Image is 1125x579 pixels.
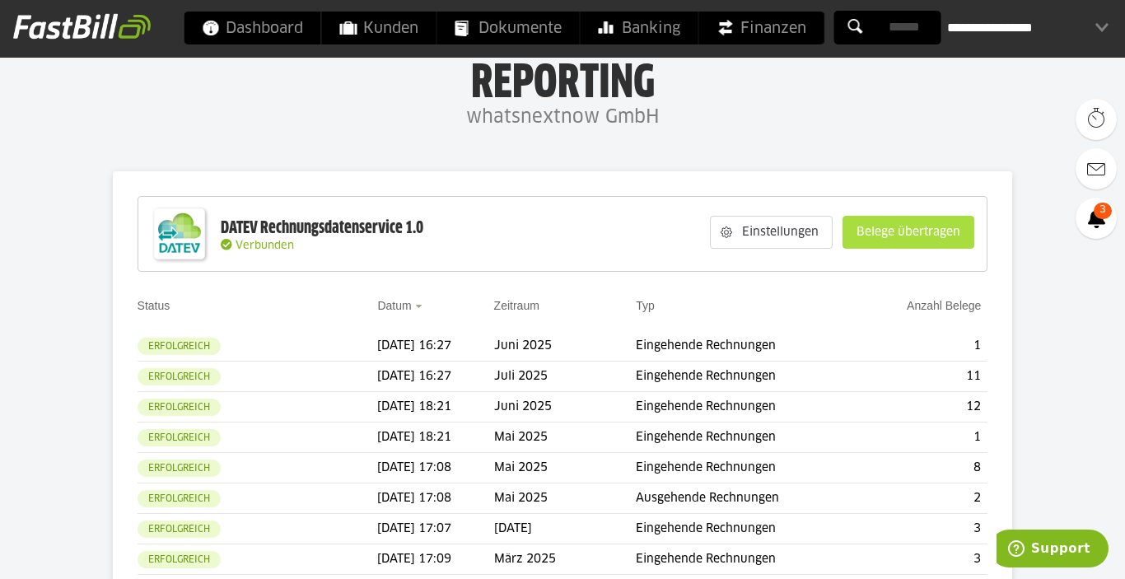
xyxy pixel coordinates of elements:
span: 3 [1094,203,1112,219]
td: [DATE] 18:21 [377,392,493,423]
td: Eingehende Rechnungen [636,514,861,544]
img: DATEV-Datenservice Logo [147,201,212,267]
td: Eingehende Rechnungen [636,392,861,423]
td: 1 [861,423,987,453]
span: Kunden [340,12,418,44]
sl-badge: Erfolgreich [138,460,221,477]
td: März 2025 [494,544,637,575]
span: Dokumente [455,12,562,44]
a: Finanzen [699,12,824,44]
a: Dashboard [184,12,321,44]
td: Eingehende Rechnungen [636,453,861,483]
sl-badge: Erfolgreich [138,368,221,385]
sl-badge: Erfolgreich [138,429,221,446]
td: [DATE] 16:27 [377,331,493,362]
td: Juni 2025 [494,392,637,423]
td: Eingehende Rechnungen [636,362,861,392]
td: [DATE] 16:27 [377,362,493,392]
sl-badge: Erfolgreich [138,521,221,538]
a: Kunden [322,12,436,44]
td: [DATE] 17:08 [377,483,493,514]
td: [DATE] 17:09 [377,544,493,575]
td: 3 [861,514,987,544]
td: 8 [861,453,987,483]
span: Finanzen [717,12,806,44]
sl-badge: Erfolgreich [138,551,221,568]
td: [DATE] 17:07 [377,514,493,544]
div: DATEV Rechnungsdatenservice 1.0 [221,217,423,239]
td: Mai 2025 [494,483,637,514]
a: Banking [581,12,698,44]
td: Eingehende Rechnungen [636,331,861,362]
td: Mai 2025 [494,453,637,483]
a: Datum [377,299,411,312]
td: 12 [861,392,987,423]
img: fastbill_logo_white.png [13,13,151,40]
a: Anzahl Belege [907,299,981,312]
sl-button: Einstellungen [710,216,833,249]
td: 2 [861,483,987,514]
td: Eingehende Rechnungen [636,544,861,575]
sl-button: Belege übertragen [843,216,974,249]
span: Banking [599,12,680,44]
a: Typ [636,299,655,312]
a: 3 [1076,198,1117,239]
td: Juni 2025 [494,331,637,362]
td: 3 [861,544,987,575]
a: Dokumente [437,12,580,44]
sl-badge: Erfolgreich [138,338,221,355]
td: Ausgehende Rechnungen [636,483,861,514]
td: 1 [861,331,987,362]
iframe: Öffnet ein Widget, in dem Sie weitere Informationen finden [997,530,1109,571]
td: 11 [861,362,987,392]
a: Status [138,299,170,312]
sl-badge: Erfolgreich [138,490,221,507]
a: Zeitraum [494,299,539,312]
td: Eingehende Rechnungen [636,423,861,453]
td: Juli 2025 [494,362,637,392]
img: sort_desc.gif [415,305,426,308]
td: [DATE] [494,514,637,544]
span: Dashboard [203,12,303,44]
sl-badge: Erfolgreich [138,399,221,416]
td: Mai 2025 [494,423,637,453]
td: [DATE] 18:21 [377,423,493,453]
td: [DATE] 17:08 [377,453,493,483]
span: Verbunden [236,240,294,251]
h1: Reporting [165,58,960,101]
